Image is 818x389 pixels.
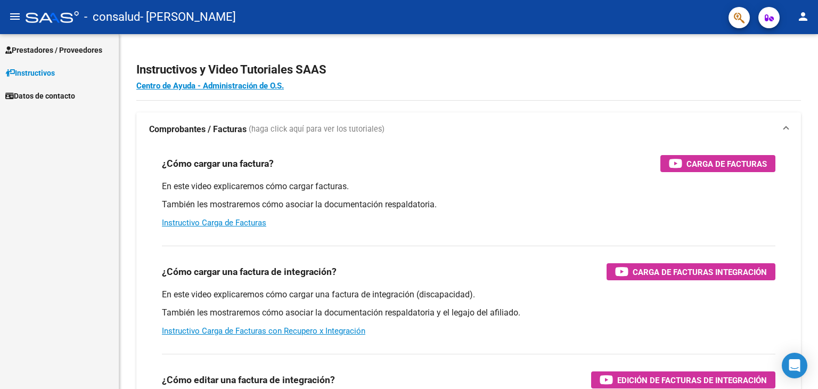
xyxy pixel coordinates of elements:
button: Carga de Facturas Integración [607,263,775,280]
strong: Comprobantes / Facturas [149,124,247,135]
p: En este video explicaremos cómo cargar facturas. [162,181,775,192]
a: Centro de Ayuda - Administración de O.S. [136,81,284,91]
span: - [PERSON_NAME] [140,5,236,29]
h3: ¿Cómo editar una factura de integración? [162,372,335,387]
span: Carga de Facturas Integración [633,265,767,279]
span: Instructivos [5,67,55,79]
span: - consalud [84,5,140,29]
span: Datos de contacto [5,90,75,102]
h3: ¿Cómo cargar una factura de integración? [162,264,337,279]
button: Carga de Facturas [660,155,775,172]
mat-icon: person [797,10,809,23]
mat-icon: menu [9,10,21,23]
a: Instructivo Carga de Facturas [162,218,266,228]
p: En este video explicaremos cómo cargar una factura de integración (discapacidad). [162,289,775,301]
h3: ¿Cómo cargar una factura? [162,156,274,171]
mat-expansion-panel-header: Comprobantes / Facturas (haga click aquí para ver los tutoriales) [136,112,801,147]
h2: Instructivos y Video Tutoriales SAAS [136,60,801,80]
span: (haga click aquí para ver los tutoriales) [249,124,385,135]
span: Edición de Facturas de integración [617,374,767,387]
p: También les mostraremos cómo asociar la documentación respaldatoria. [162,199,775,210]
span: Prestadores / Proveedores [5,44,102,56]
button: Edición de Facturas de integración [591,371,775,388]
p: También les mostraremos cómo asociar la documentación respaldatoria y el legajo del afiliado. [162,307,775,319]
span: Carga de Facturas [686,157,767,171]
a: Instructivo Carga de Facturas con Recupero x Integración [162,326,365,336]
div: Open Intercom Messenger [782,353,807,378]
